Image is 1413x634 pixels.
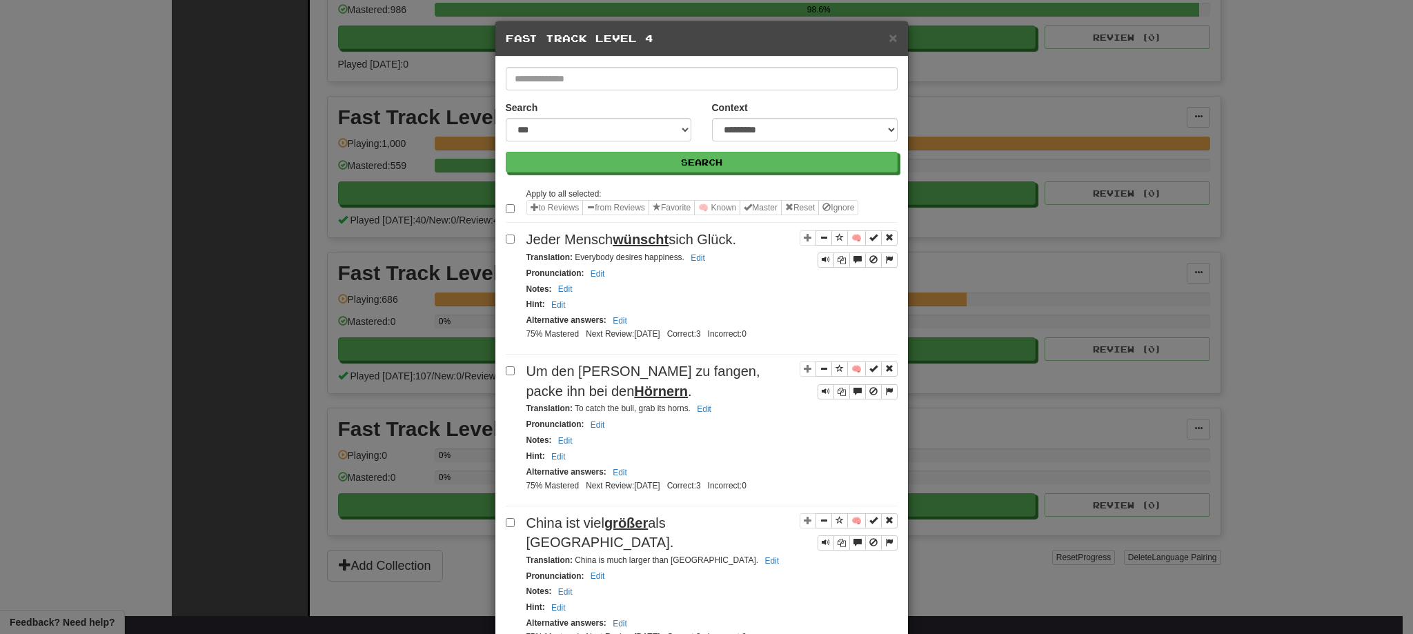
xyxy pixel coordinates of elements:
button: from Reviews [582,200,649,215]
span: Um den [PERSON_NAME] zu fangen, packe ihn bei den . [526,364,760,399]
u: Hörnern [634,384,688,399]
button: Edit [686,250,709,266]
button: Master [740,200,782,215]
li: 75% Mastered [523,328,583,340]
div: Sentence controls [800,361,898,399]
button: Edit [609,616,631,631]
button: Reset [781,200,819,215]
span: China ist viel als [GEOGRAPHIC_DATA]. [526,515,674,551]
button: 🧠 [847,230,866,246]
strong: Pronunciation : [526,419,584,429]
button: Edit [547,600,570,615]
li: Correct: 3 [664,328,704,340]
div: Sentence options [526,200,859,215]
strong: Pronunciation : [526,571,584,581]
u: wünscht [613,232,669,247]
div: Sentence controls [818,535,898,551]
strong: Notes : [526,586,552,596]
button: Edit [547,297,570,313]
button: 🧠 [847,361,866,377]
button: Close [889,30,897,45]
strong: Hint : [526,451,545,461]
strong: Translation : [526,252,573,262]
button: to Reviews [526,200,584,215]
div: Sentence controls [818,384,898,399]
button: Ignore [818,200,858,215]
button: Edit [760,553,783,568]
button: Edit [547,449,570,464]
button: Edit [554,281,577,297]
strong: Hint : [526,602,545,612]
label: Search [506,101,538,115]
button: Edit [586,568,609,584]
li: Next Review: [DATE] [582,328,663,340]
small: Everybody desires happiness. [526,252,709,262]
strong: Translation : [526,555,573,565]
li: Incorrect: 0 [704,480,750,492]
li: Next Review: [DATE] [582,480,663,492]
strong: Notes : [526,435,552,445]
small: To catch the bull, grab its horns. [526,404,715,413]
strong: Translation : [526,404,573,413]
small: China is much larger than [GEOGRAPHIC_DATA]. [526,555,784,565]
strong: Alternative answers : [526,315,606,325]
strong: Pronunciation : [526,268,584,278]
li: Correct: 3 [664,480,704,492]
button: Edit [554,433,577,448]
button: Edit [554,584,577,600]
label: Context [712,101,748,115]
strong: Notes : [526,284,552,294]
div: Sentence controls [818,252,898,268]
button: Edit [693,402,715,417]
button: Edit [586,417,609,433]
button: Favorite [649,200,695,215]
button: 🧠 [847,513,866,528]
strong: Alternative answers : [526,618,606,628]
span: × [889,30,897,46]
button: Edit [609,465,631,480]
strong: Alternative answers : [526,467,606,477]
strong: Hint : [526,299,545,309]
button: 🧠 Known [694,200,740,215]
button: Edit [609,313,631,328]
h5: Fast Track Level 4 [506,32,898,46]
span: Jeder Mensch sich Glück. [526,232,737,247]
li: Incorrect: 0 [704,328,750,340]
div: Sentence controls [800,230,898,268]
div: Sentence controls [800,513,898,551]
u: größer [604,515,648,531]
small: Apply to all selected: [526,189,602,199]
button: Search [506,152,898,172]
li: 75% Mastered [523,480,583,492]
button: Edit [586,266,609,281]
